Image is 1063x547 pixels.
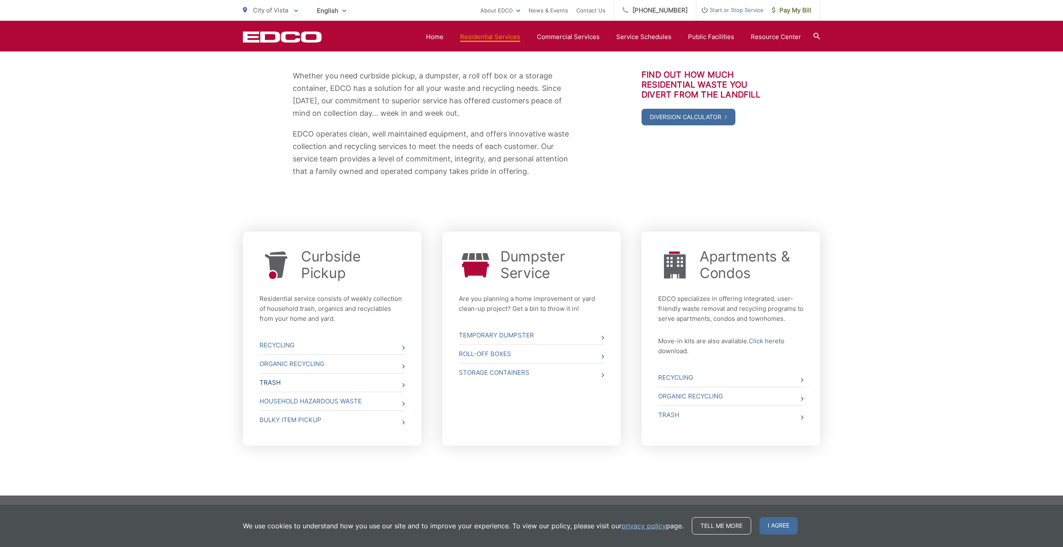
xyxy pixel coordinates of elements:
a: Bulky Item Pickup [260,411,405,429]
p: Whether you need curbside pickup, a dumpster, a roll off box or a storage container, EDCO has a s... [293,70,571,120]
a: News & Events [529,5,568,15]
a: Tell me more [692,517,751,535]
a: Dumpster Service [500,248,604,281]
a: Trash [658,406,803,424]
p: We use cookies to understand how you use our site and to improve your experience. To view our pol... [243,521,683,531]
a: Commercial Services [537,32,600,42]
a: privacy policy [622,521,666,531]
span: City of Vista [253,6,288,14]
a: Contact Us [576,5,605,15]
p: Are you planning a home improvement or yard clean-up project? Get a bin to throw it in! [459,294,604,314]
a: Resource Center [751,32,801,42]
a: About EDCO [480,5,520,15]
a: Recycling [658,369,803,387]
span: I agree [759,517,798,535]
span: English [311,3,353,18]
p: Residential service consists of weekly collection of household trash, organics and recyclables fr... [260,294,405,324]
a: Temporary Dumpster [459,326,604,344]
a: Home [426,32,443,42]
a: Recycling [260,336,405,354]
a: Roll-Off Boxes [459,345,604,363]
a: Organic Recycling [658,387,803,405]
p: EDCO operates clean, well maintained equipment, and offers innovative waste collection and recycl... [293,128,571,178]
a: Service Schedules [616,32,671,42]
a: Household Hazardous Waste [260,392,405,410]
a: Trash [260,374,405,392]
p: Move-in kits are also available. to download. [658,336,803,356]
a: Public Facilities [688,32,734,42]
h3: Find out how much residential waste you divert from the landfill [642,70,770,100]
a: Storage Containers [459,364,604,382]
a: Apartments & Condos [700,248,803,281]
span: Pay My Bill [772,5,811,15]
a: Curbside Pickup [301,248,405,281]
a: Diversion Calculator [642,109,735,125]
p: EDCO specializes in offering integrated, user-friendly waste removal and recycling programs to se... [658,294,803,324]
a: EDCD logo. Return to the homepage. [243,31,322,43]
a: Click here [749,336,779,346]
a: Residential Services [460,32,520,42]
a: Organic Recycling [260,355,405,373]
